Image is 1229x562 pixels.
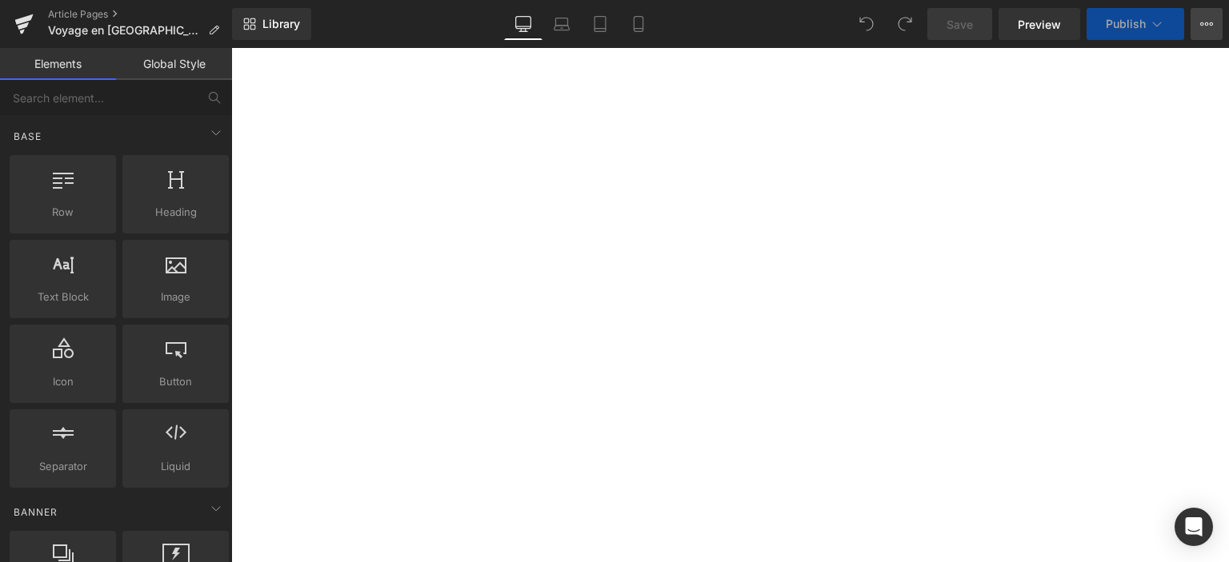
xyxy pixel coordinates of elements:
[851,8,883,40] button: Undo
[12,504,59,520] span: Banner
[999,8,1080,40] a: Preview
[14,289,111,305] span: Text Block
[127,289,224,305] span: Image
[127,458,224,475] span: Liquid
[127,204,224,221] span: Heading
[232,8,311,40] a: New Library
[1087,8,1184,40] button: Publish
[1175,508,1213,546] div: Open Intercom Messenger
[14,373,111,390] span: Icon
[48,8,232,21] a: Article Pages
[889,8,921,40] button: Redo
[1018,16,1061,33] span: Preview
[12,129,43,144] span: Base
[262,17,300,31] span: Library
[116,48,232,80] a: Global Style
[504,8,542,40] a: Desktop
[1191,8,1223,40] button: More
[14,204,111,221] span: Row
[542,8,581,40] a: Laptop
[48,24,202,37] span: Voyage en [GEOGRAPHIC_DATA]
[1106,18,1146,30] span: Publish
[14,458,111,475] span: Separator
[127,373,224,390] span: Button
[581,8,619,40] a: Tablet
[947,16,973,33] span: Save
[619,8,658,40] a: Mobile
